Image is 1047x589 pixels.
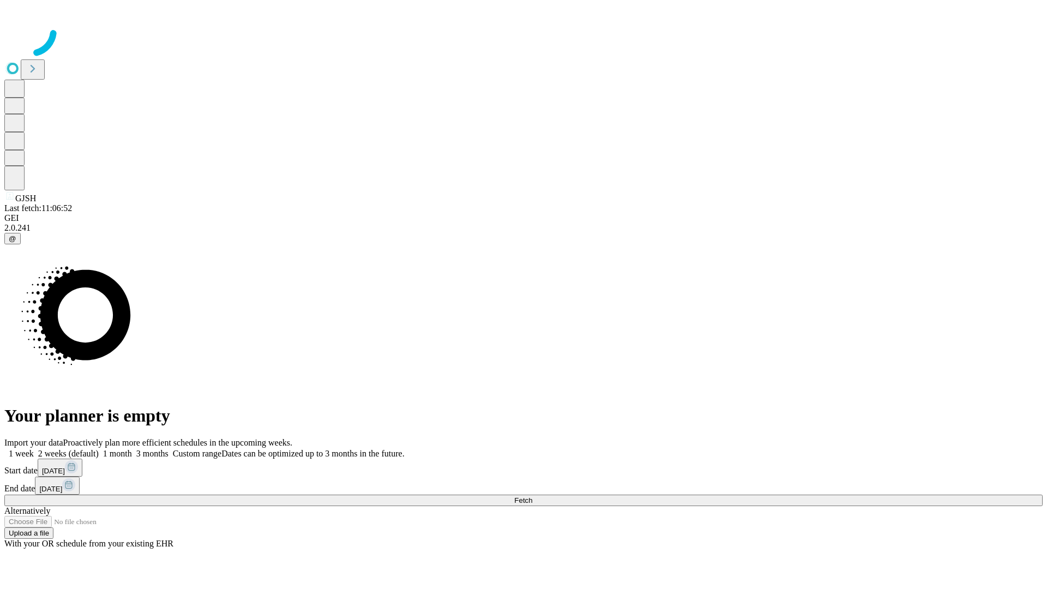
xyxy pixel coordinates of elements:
[4,203,72,213] span: Last fetch: 11:06:52
[4,406,1043,426] h1: Your planner is empty
[103,449,132,458] span: 1 month
[514,496,532,504] span: Fetch
[4,223,1043,233] div: 2.0.241
[39,485,62,493] span: [DATE]
[221,449,404,458] span: Dates can be optimized up to 3 months in the future.
[63,438,292,447] span: Proactively plan more efficient schedules in the upcoming weeks.
[38,459,82,477] button: [DATE]
[9,235,16,243] span: @
[42,467,65,475] span: [DATE]
[38,449,99,458] span: 2 weeks (default)
[4,539,173,548] span: With your OR schedule from your existing EHR
[35,477,80,495] button: [DATE]
[4,527,53,539] button: Upload a file
[4,213,1043,223] div: GEI
[4,477,1043,495] div: End date
[9,449,34,458] span: 1 week
[4,459,1043,477] div: Start date
[173,449,221,458] span: Custom range
[136,449,169,458] span: 3 months
[4,438,63,447] span: Import your data
[4,506,50,515] span: Alternatively
[4,495,1043,506] button: Fetch
[4,233,21,244] button: @
[15,194,36,203] span: GJSH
